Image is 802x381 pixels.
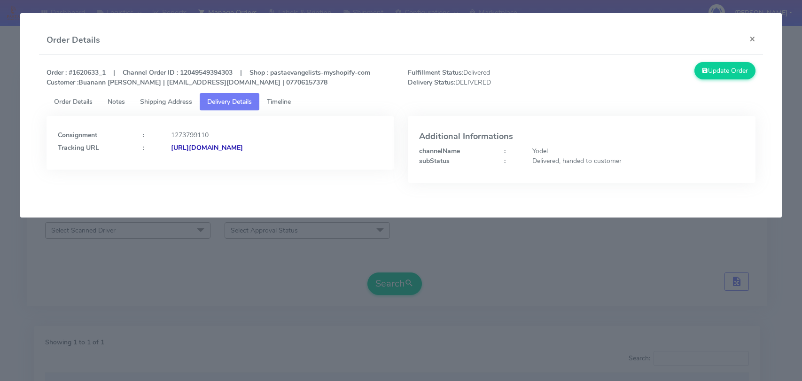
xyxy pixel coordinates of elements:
span: Order Details [54,97,93,106]
div: 1273799110 [164,130,390,140]
strong: : [504,147,506,156]
strong: Tracking URL [58,143,99,152]
span: Delivered DELIVERED [401,68,582,87]
strong: Consignment [58,131,97,140]
strong: [URL][DOMAIN_NAME] [171,143,243,152]
strong: channelName [419,147,460,156]
button: Update Order [694,62,755,79]
button: Close [742,26,763,51]
strong: : [143,131,144,140]
span: Delivery Details [207,97,252,106]
span: Shipping Address [140,97,192,106]
h4: Additional Informations [419,132,744,141]
h4: Order Details [47,34,100,47]
strong: Customer : [47,78,78,87]
strong: : [504,156,506,165]
div: Yodel [525,146,751,156]
strong: : [143,143,144,152]
ul: Tabs [47,93,755,110]
strong: Order : #1620633_1 | Channel Order ID : 12049549394303 | Shop : pastaevangelists-myshopify-com Bu... [47,68,370,87]
strong: Fulfillment Status: [408,68,463,77]
strong: subStatus [419,156,450,165]
span: Notes [108,97,125,106]
div: Delivered, handed to customer [525,156,751,166]
span: Timeline [267,97,291,106]
strong: Delivery Status: [408,78,455,87]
